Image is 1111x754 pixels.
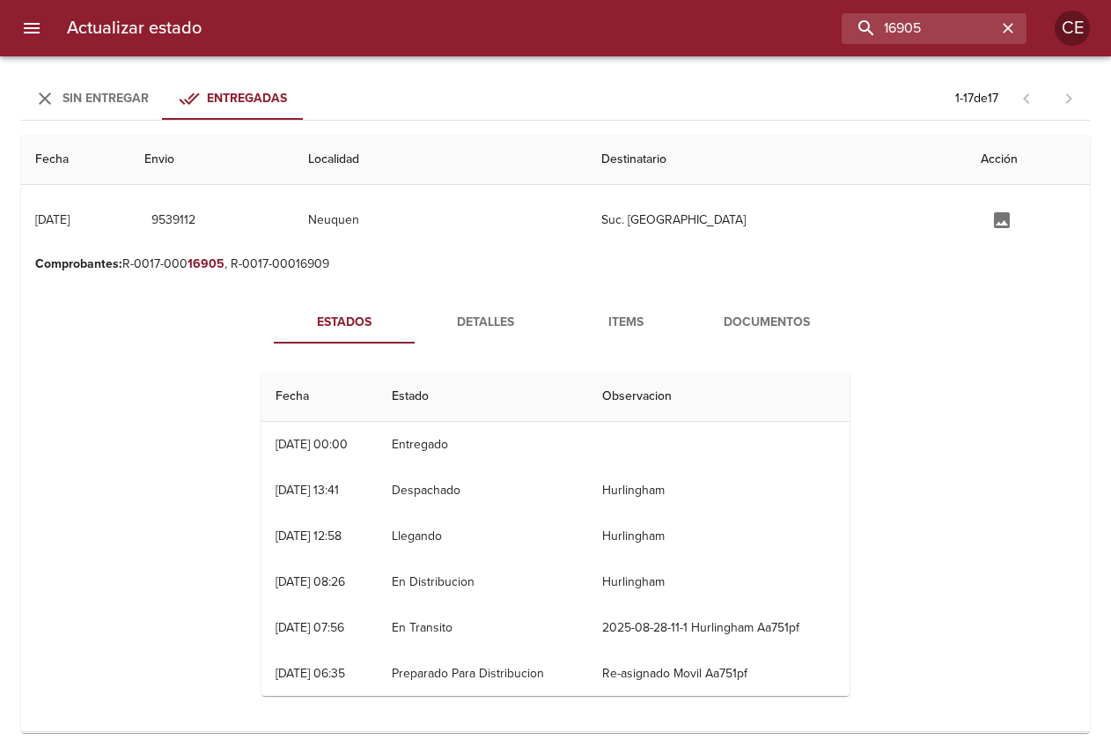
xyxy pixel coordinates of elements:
[11,7,53,49] button: menu
[566,312,686,334] span: Items
[63,91,149,106] span: Sin Entregar
[955,90,998,107] p: 1 - 17 de 17
[151,210,195,232] span: 9539112
[144,204,202,237] button: 9539112
[1005,89,1048,107] span: Pagina anterior
[35,255,1076,273] p: R-0017-000 , R-0017-00016909
[21,78,303,120] div: Tabs Envios
[378,605,587,651] td: En Transito
[378,468,587,514] td: Despachado
[284,312,404,334] span: Estados
[1048,78,1090,120] span: Pagina siguiente
[967,135,1090,185] th: Acción
[276,437,348,452] div: [DATE] 00:00
[378,514,587,559] td: Llegando
[35,212,70,227] div: [DATE]
[294,185,587,255] td: Neuquen
[425,312,545,334] span: Detalles
[1055,11,1090,46] div: CE
[276,620,344,635] div: [DATE] 07:56
[588,468,850,514] td: Hurlingham
[276,483,339,498] div: [DATE] 13:41
[588,651,850,697] td: Re-asignado Movil Aa751pf
[188,256,224,271] em: 16905
[35,256,122,271] b: Comprobantes :
[378,372,587,422] th: Estado
[276,574,345,589] div: [DATE] 08:26
[587,185,968,255] td: Suc. [GEOGRAPHIC_DATA]
[261,372,378,422] th: Fecha
[1055,11,1090,46] div: Abrir información de usuario
[67,14,202,42] h6: Actualizar estado
[378,422,587,468] td: Entregado
[274,301,837,344] div: Tabs detalle de guia
[588,514,850,559] td: Hurlingham
[981,211,1023,226] span: Agregar documentación
[207,91,287,106] span: Entregadas
[587,135,968,185] th: Destinatario
[378,651,587,697] td: Preparado Para Distribucion
[276,666,345,681] div: [DATE] 06:35
[294,135,587,185] th: Localidad
[588,605,850,651] td: 2025-08-28-11-1 Hurlingham Aa751pf
[378,559,587,605] td: En Distribucion
[130,135,295,185] th: Envio
[276,529,342,543] div: [DATE] 12:58
[842,13,997,44] input: buscar
[707,312,827,334] span: Documentos
[588,372,850,422] th: Observacion
[588,559,850,605] td: Hurlingham
[21,135,130,185] th: Fecha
